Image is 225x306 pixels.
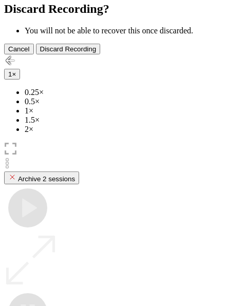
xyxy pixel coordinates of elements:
button: Discard Recording [36,44,101,54]
h2: Discard Recording? [4,2,221,16]
li: 2× [25,125,221,134]
li: 0.25× [25,88,221,97]
button: Archive 2 sessions [4,171,79,184]
li: 1.5× [25,116,221,125]
li: You will not be able to recover this once discarded. [25,26,221,35]
span: 1 [8,70,12,78]
li: 0.5× [25,97,221,106]
li: 1× [25,106,221,116]
button: 1× [4,69,20,80]
button: Cancel [4,44,34,54]
div: Archive 2 sessions [8,173,75,183]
